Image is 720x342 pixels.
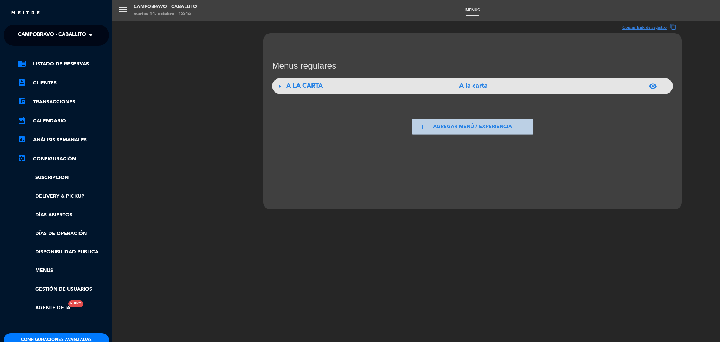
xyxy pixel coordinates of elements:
[18,192,109,201] a: Delivery & Pickup
[18,28,86,43] span: Campobravo - caballito
[68,300,83,307] div: Nuevo
[18,267,109,275] a: Menus
[18,60,109,68] a: chrome_reader_modeListado de Reservas
[18,97,26,106] i: account_balance_wallet
[18,98,109,106] a: account_balance_walletTransacciones
[18,285,109,293] a: Gestión de usuarios
[18,174,109,182] a: Suscripción
[18,116,26,125] i: calendar_month
[18,136,109,144] a: assessmentANÁLISIS SEMANALES
[18,79,109,87] a: account_boxClientes
[18,59,26,68] i: chrome_reader_mode
[18,248,109,256] a: Disponibilidad pública
[18,155,109,163] a: Configuración
[18,117,109,125] a: calendar_monthCalendario
[18,135,26,144] i: assessment
[18,304,70,312] a: Agente de IANuevo
[11,11,40,16] img: MEITRE
[18,78,26,87] i: account_box
[18,230,109,238] a: Días de Operación
[18,211,109,219] a: Días abiertos
[18,154,26,163] i: settings_applications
